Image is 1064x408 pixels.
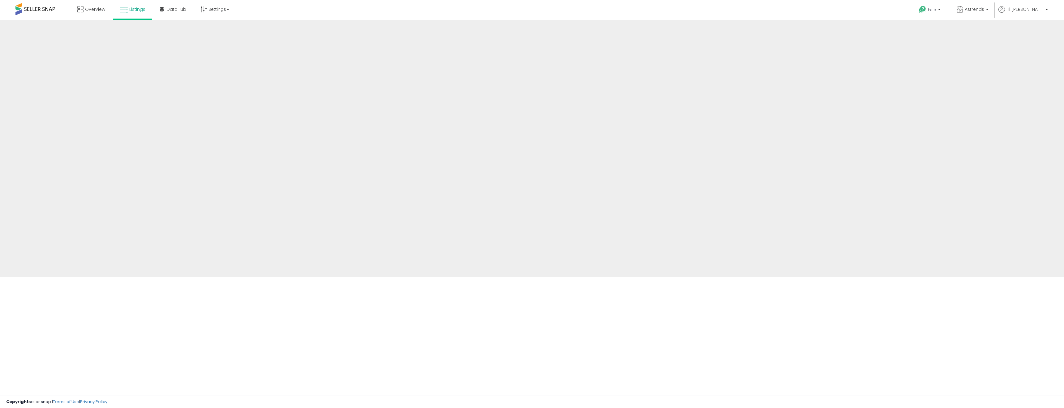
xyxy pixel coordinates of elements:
span: Overview [85,6,105,12]
span: Astrends [965,6,984,12]
a: Hi [PERSON_NAME] [998,6,1048,20]
i: Get Help [919,6,926,13]
span: DataHub [167,6,186,12]
span: Listings [129,6,145,12]
a: Help [914,1,947,20]
span: Help [928,7,936,12]
span: Hi [PERSON_NAME] [1006,6,1044,12]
